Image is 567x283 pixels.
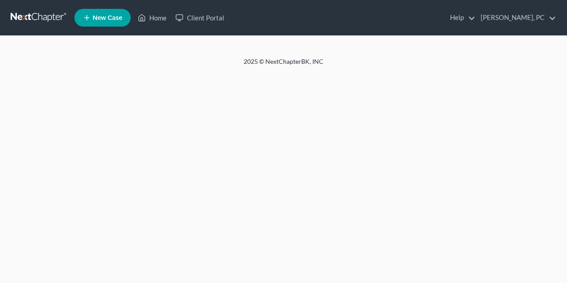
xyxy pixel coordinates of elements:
[476,10,556,26] a: [PERSON_NAME], PC
[171,10,229,26] a: Client Portal
[74,9,131,27] new-legal-case-button: New Case
[446,10,475,26] a: Help
[31,57,536,73] div: 2025 © NextChapterBK, INC
[133,10,171,26] a: Home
